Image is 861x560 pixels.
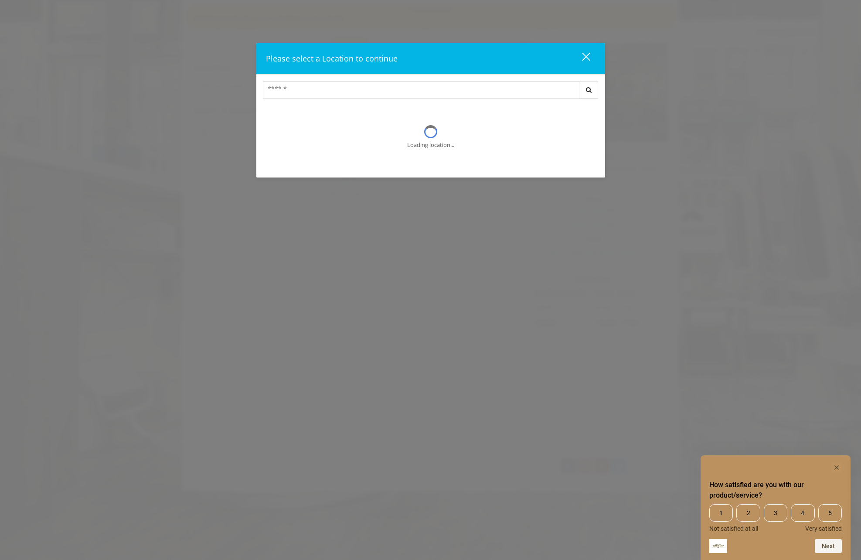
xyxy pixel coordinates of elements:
[831,462,842,473] button: Hide survey
[263,81,579,99] input: Search Center
[263,81,599,103] div: Center Select
[709,462,842,553] div: How satisfied are you with our product/service? Select an option from 1 to 5, with 1 being Not sa...
[709,504,842,532] div: How satisfied are you with our product/service? Select an option from 1 to 5, with 1 being Not sa...
[584,87,594,93] i: Search button
[266,53,398,64] span: Please select a Location to continue
[791,504,814,522] span: 4
[709,480,842,501] h2: How satisfied are you with our product/service? Select an option from 1 to 5, with 1 being Not sa...
[572,52,589,65] div: close dialog
[805,525,842,532] span: Very satisfied
[764,504,787,522] span: 3
[566,50,596,68] button: close dialog
[709,525,758,532] span: Not satisfied at all
[709,504,733,522] span: 1
[818,504,842,522] span: 5
[815,539,842,553] button: Next question
[407,140,454,150] div: Loading location...
[736,504,760,522] span: 2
